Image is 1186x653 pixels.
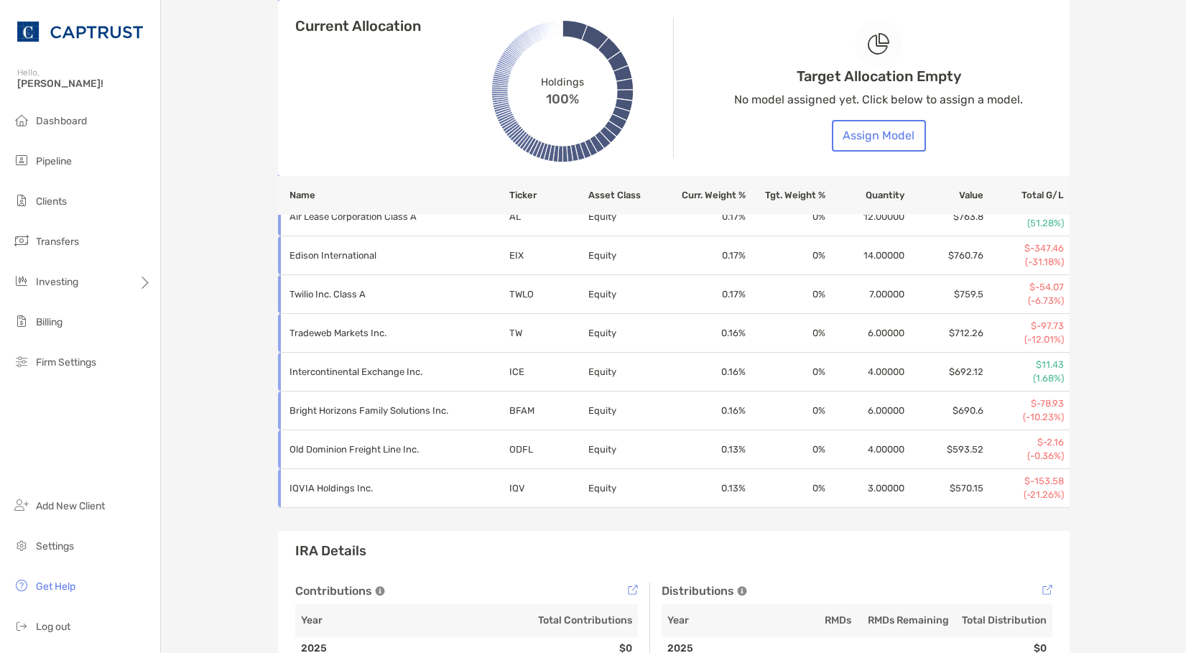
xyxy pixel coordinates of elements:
div: Contributions [295,583,638,600]
span: Investing [36,276,78,288]
td: Equity [588,353,667,392]
td: $593.52 [905,430,984,469]
th: Year [295,604,467,637]
td: BFAM [509,392,588,430]
span: Clients [36,195,67,208]
img: investing icon [13,272,30,290]
td: 0 % [746,275,825,314]
span: Holdings [541,75,583,88]
p: Old Dominion Freight Line Inc. [289,440,491,458]
td: Equity [588,198,667,236]
span: Firm Settings [36,356,96,369]
img: settings icon [13,537,30,554]
td: 0 % [746,469,825,508]
th: RMDs [759,604,857,637]
p: (51.28%) [985,217,1063,230]
td: EIX [509,236,588,275]
td: 0.17 % [667,236,746,275]
th: Name [278,176,509,215]
td: 0.16 % [667,392,746,430]
th: Curr. Weight % [667,176,746,215]
td: 3.00000 [826,469,905,508]
span: 100% [546,88,579,107]
span: Transfers [36,236,79,248]
img: Tooltip [737,586,747,596]
td: Equity [588,469,667,508]
span: Log out [36,621,70,633]
p: $-78.93 [985,397,1063,410]
img: CAPTRUST Logo [17,6,143,57]
img: clients icon [13,192,30,209]
td: Equity [588,430,667,469]
img: Tooltip [375,586,385,596]
td: 7.00000 [826,275,905,314]
p: Air Lease Corporation Class A [289,208,491,226]
img: billing icon [13,312,30,330]
img: firm-settings icon [13,353,30,370]
td: 0.13 % [667,430,746,469]
td: 0 % [746,353,825,392]
td: 6.00000 [826,314,905,353]
td: 0 % [746,392,825,430]
td: Equity [588,236,667,275]
img: Tooltip [1042,585,1052,595]
p: $11.43 [985,358,1063,371]
span: [PERSON_NAME]! [17,78,152,90]
img: transfers icon [13,232,30,249]
p: Twilio Inc. Class A [289,285,491,303]
td: AL [509,198,588,236]
h4: Target Allocation Empty [797,68,961,85]
th: Asset Class [588,176,667,215]
th: Total G/L [984,176,1069,215]
h3: IRA Details [295,542,1052,560]
td: 4.00000 [826,353,905,392]
td: $760.76 [905,236,984,275]
th: RMDs Remaining [857,604,955,637]
p: Bright Horizons Family Solutions Inc. [289,402,491,420]
td: $759.5 [905,275,984,314]
span: Pipeline [36,155,72,167]
td: 0 % [746,198,825,236]
td: TW [509,314,588,353]
td: 6.00000 [826,392,905,430]
img: get-help icon [13,577,30,594]
p: (-6.73%) [985,295,1063,307]
td: Equity [588,275,667,314]
th: Ticker [509,176,588,215]
th: Total Contributions [466,604,638,637]
td: $690.6 [905,392,984,430]
p: $-2.16 [985,436,1063,449]
td: 4.00000 [826,430,905,469]
th: Year [662,604,759,637]
td: $692.12 [905,353,984,392]
p: (1.68%) [985,372,1063,385]
p: No model assigned yet. Click below to assign a model. [734,91,1023,108]
span: Get Help [36,580,75,593]
td: 0 % [746,236,825,275]
img: add_new_client icon [13,496,30,514]
td: 0 % [746,314,825,353]
button: Assign Model [832,120,926,152]
h4: Current Allocation [295,17,421,34]
th: Total Distribution [955,604,1052,637]
td: $763.8 [905,198,984,236]
p: $-153.58 [985,475,1063,488]
p: $-347.46 [985,242,1063,255]
p: $-97.73 [985,320,1063,333]
img: Tooltip [628,585,638,595]
td: $712.26 [905,314,984,353]
td: 0.16 % [667,314,746,353]
p: (-12.01%) [985,333,1063,346]
p: IQVIA Holdings Inc. [289,479,491,497]
img: logout icon [13,617,30,634]
td: Equity [588,314,667,353]
span: Dashboard [36,115,87,127]
td: 0 % [746,430,825,469]
p: (-31.18%) [985,256,1063,269]
p: (-10.23%) [985,411,1063,424]
span: Add New Client [36,500,105,512]
td: 0.17 % [667,198,746,236]
p: Edison International [289,246,491,264]
td: ODFL [509,430,588,469]
p: Intercontinental Exchange Inc. [289,363,491,381]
